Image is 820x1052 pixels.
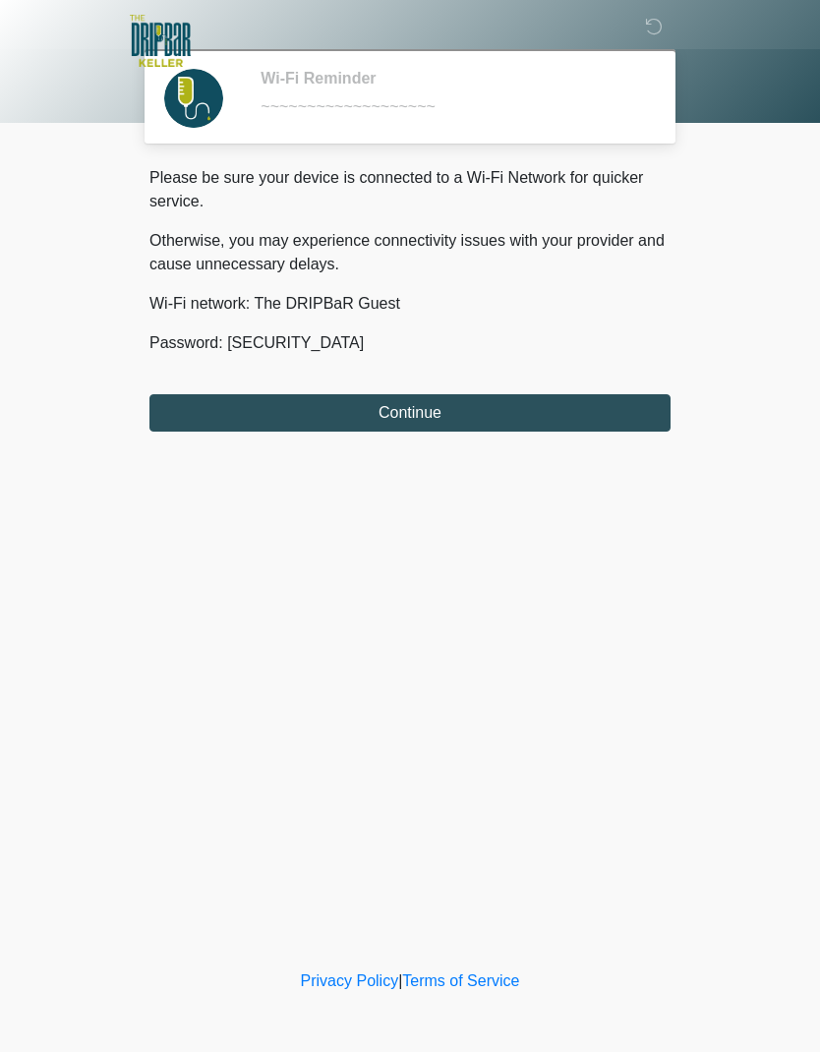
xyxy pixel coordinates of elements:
[149,331,671,355] p: Password: [SECURITY_DATA]
[149,229,671,276] p: Otherwise, you may experience connectivity issues with your provider and cause unnecessary delays.
[261,95,641,119] div: ~~~~~~~~~~~~~~~~~~~
[164,69,223,128] img: Agent Avatar
[402,972,519,989] a: Terms of Service
[301,972,399,989] a: Privacy Policy
[130,15,191,67] img: The DRIPBaR - Keller Logo
[398,972,402,989] a: |
[149,292,671,316] p: Wi-Fi network: The DRIPBaR Guest
[149,166,671,213] p: Please be sure your device is connected to a Wi-Fi Network for quicker service.
[149,394,671,432] button: Continue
